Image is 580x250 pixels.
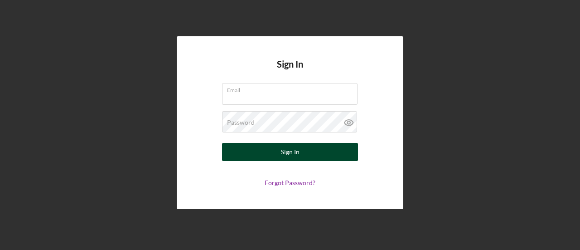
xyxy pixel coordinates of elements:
button: Sign In [222,143,358,161]
label: Email [227,83,358,93]
h4: Sign In [277,59,303,83]
a: Forgot Password? [265,179,315,186]
label: Password [227,119,255,126]
div: Sign In [281,143,300,161]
